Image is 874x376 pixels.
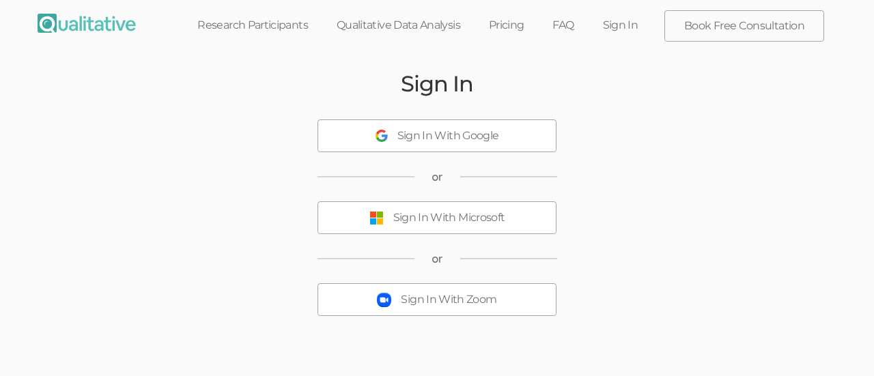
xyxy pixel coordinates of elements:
img: Qualitative [38,14,136,33]
img: Sign In With Zoom [377,293,391,307]
a: Book Free Consultation [665,11,823,41]
div: Sign In With Zoom [401,292,496,308]
a: Research Participants [183,10,322,40]
button: Sign In With Google [318,119,556,152]
div: Sign In With Microsoft [393,210,505,226]
a: FAQ [538,10,588,40]
img: Sign In With Microsoft [369,211,384,225]
button: Sign In With Zoom [318,283,556,316]
h2: Sign In [401,72,473,96]
span: or [432,251,443,267]
button: Sign In With Microsoft [318,201,556,234]
a: Sign In [589,10,653,40]
span: or [432,169,443,185]
a: Qualitative Data Analysis [322,10,475,40]
a: Pricing [475,10,539,40]
img: Sign In With Google [376,130,388,142]
div: Sign In With Google [397,128,499,144]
